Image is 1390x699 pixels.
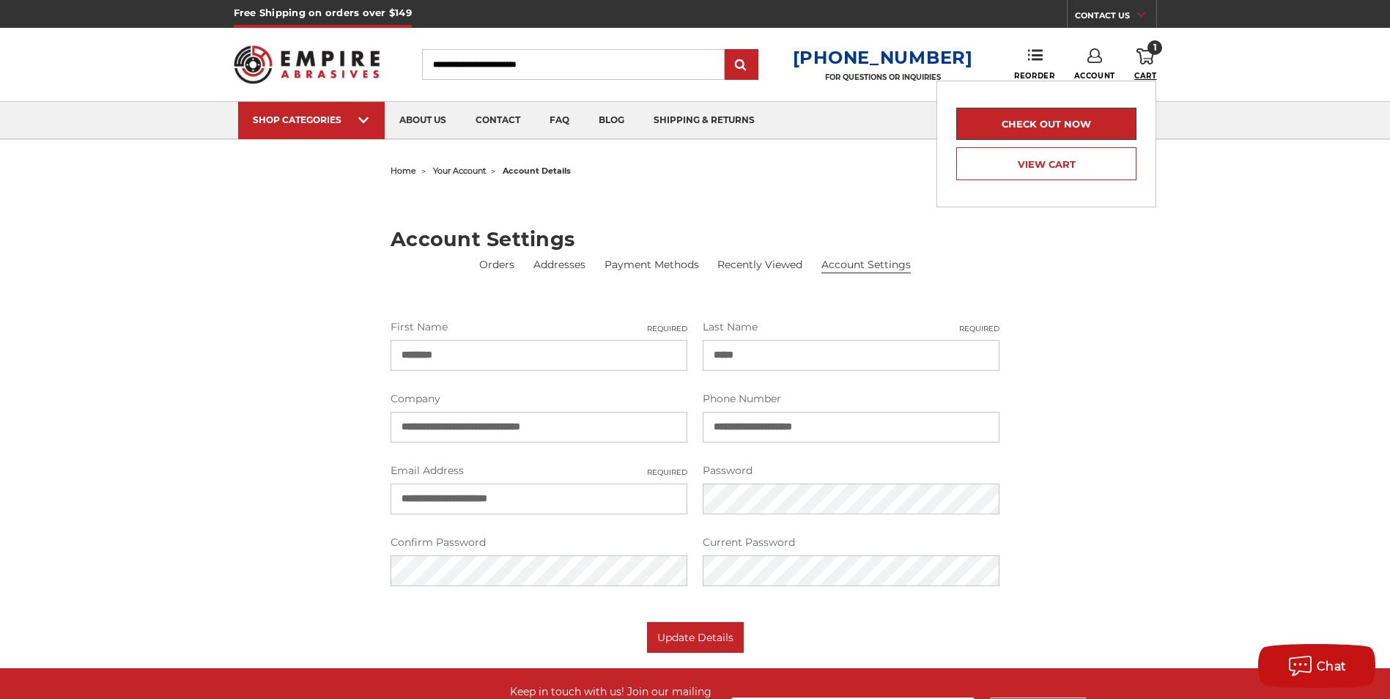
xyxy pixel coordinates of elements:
[1075,7,1156,28] a: CONTACT US
[1134,48,1156,81] a: 1 Cart
[535,102,584,139] a: faq
[703,391,999,407] label: Phone Number
[959,323,999,334] small: Required
[533,257,585,273] a: Addresses
[391,535,687,550] label: Confirm Password
[503,166,571,176] span: account details
[1014,48,1054,80] a: Reorder
[433,166,486,176] a: your account
[479,257,514,273] a: Orders
[1147,40,1162,55] span: 1
[461,102,535,139] a: contact
[956,147,1136,180] a: View Cart
[253,114,370,125] div: SHOP CATEGORIES
[1317,659,1347,673] span: Chat
[639,102,769,139] a: shipping & returns
[703,463,999,478] label: Password
[391,391,687,407] label: Company
[391,229,999,249] h2: Account Settings
[703,319,999,335] label: Last Name
[605,257,699,273] a: Payment Methods
[647,622,744,653] button: Update Details
[1074,71,1115,81] span: Account
[1014,71,1054,81] span: Reorder
[647,323,687,334] small: Required
[956,108,1136,140] a: Check out now
[717,257,802,273] a: Recently Viewed
[793,47,973,68] a: [PHONE_NUMBER]
[1134,71,1156,81] span: Cart
[584,102,639,139] a: blog
[703,535,999,550] label: Current Password
[647,467,687,478] small: Required
[1258,644,1375,688] button: Chat
[391,463,687,478] label: Email Address
[391,166,416,176] a: home
[385,102,461,139] a: about us
[821,257,911,273] li: Account Settings
[391,319,687,335] label: First Name
[793,73,973,82] p: FOR QUESTIONS OR INQUIRIES
[234,36,380,93] img: Empire Abrasives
